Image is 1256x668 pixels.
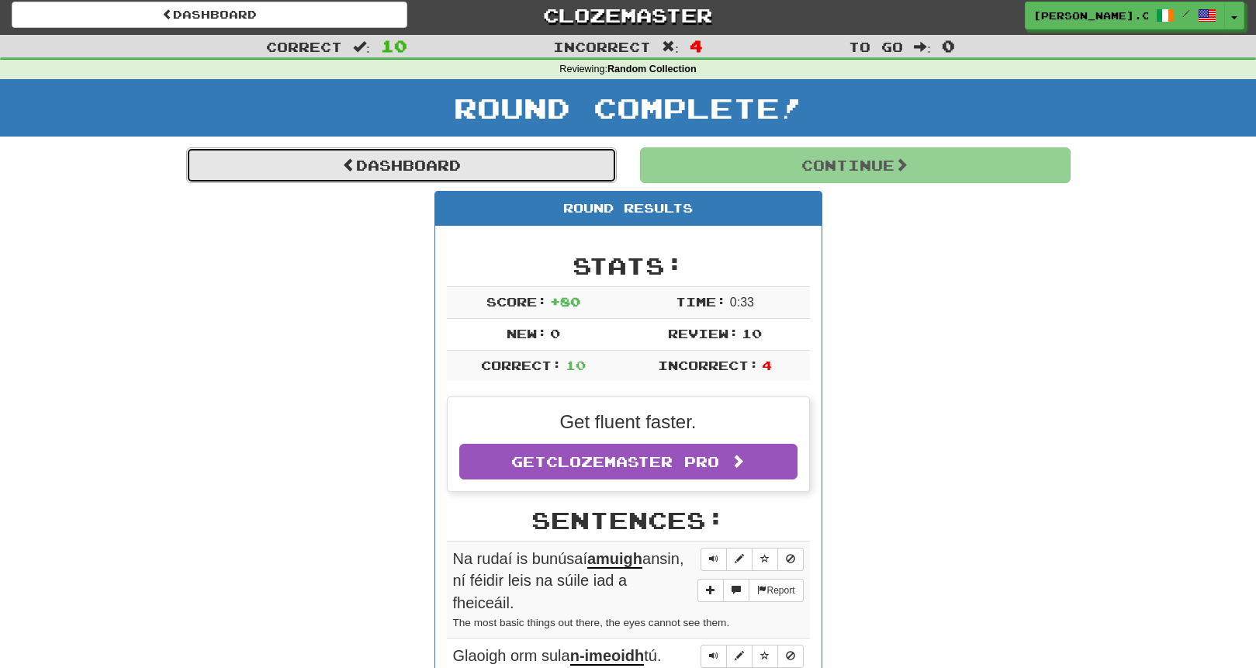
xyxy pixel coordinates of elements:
[353,40,370,54] span: :
[849,39,903,54] span: To go
[481,358,562,372] span: Correct:
[658,358,759,372] span: Incorrect:
[453,617,730,628] small: The most basic things out there, the eyes cannot see them.
[749,579,803,602] button: Report
[726,548,753,571] button: Edit sentence
[435,192,822,226] div: Round Results
[459,444,798,479] a: GetClozemaster Pro
[777,548,804,571] button: Toggle ignore
[697,579,803,602] div: More sentence controls
[726,645,753,668] button: Edit sentence
[690,36,703,55] span: 4
[507,326,547,341] span: New:
[697,579,724,602] button: Add sentence to collection
[447,507,810,533] h2: Sentences:
[570,647,645,666] u: n-imeoidh
[752,645,778,668] button: Toggle favorite
[1182,8,1190,19] span: /
[550,294,580,309] span: + 80
[914,40,931,54] span: :
[453,550,684,611] span: Na rudaí is bunúsaí ansin, ní féidir leis na súile iad a fheiceáil.
[640,147,1071,183] button: Continue
[1033,9,1148,22] span: [PERSON_NAME].c123
[5,92,1251,123] h1: Round Complete!
[942,36,955,55] span: 0
[266,39,342,54] span: Correct
[730,296,754,309] span: 0 : 33
[607,64,697,74] strong: Random Collection
[762,358,772,372] span: 4
[668,326,739,341] span: Review:
[486,294,547,309] span: Score:
[453,647,662,666] span: Glaoigh orm sula tú.
[566,358,586,372] span: 10
[447,253,810,279] h2: Stats:
[701,645,727,668] button: Play sentence audio
[701,645,804,668] div: Sentence controls
[701,548,727,571] button: Play sentence audio
[662,40,679,54] span: :
[546,453,719,470] span: Clozemaster Pro
[676,294,726,309] span: Time:
[381,36,407,55] span: 10
[553,39,651,54] span: Incorrect
[1025,2,1225,29] a: [PERSON_NAME].c123 /
[186,147,617,183] a: Dashboard
[777,645,804,668] button: Toggle ignore
[742,326,762,341] span: 10
[701,548,804,571] div: Sentence controls
[587,550,642,569] u: amuigh
[752,548,778,571] button: Toggle favorite
[550,326,560,341] span: 0
[431,2,826,29] a: Clozemaster
[12,2,407,28] a: Dashboard
[459,409,798,435] p: Get fluent faster.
